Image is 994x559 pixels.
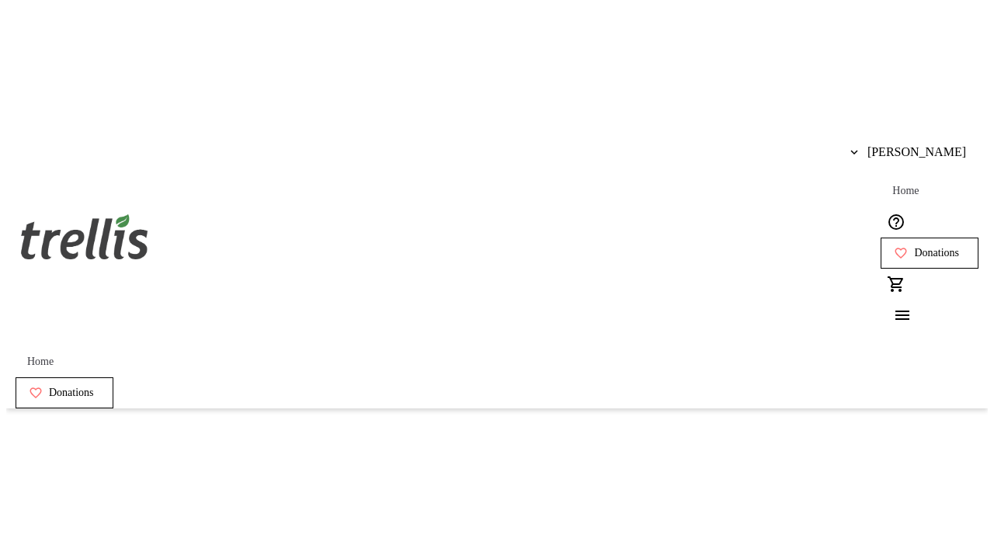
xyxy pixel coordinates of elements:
a: Donations [881,238,978,269]
a: Donations [16,377,113,408]
button: Cart [881,269,912,300]
span: [PERSON_NAME] [867,145,966,159]
button: [PERSON_NAME] [838,137,978,168]
button: Menu [881,300,912,331]
a: Home [881,175,930,207]
button: Help [881,207,912,238]
span: Home [892,185,919,197]
a: Home [16,346,65,377]
span: Donations [49,387,94,399]
img: Orient E2E Organization 9GA43l89xb's Logo [16,197,154,275]
span: Home [27,356,54,368]
span: Donations [914,247,959,259]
